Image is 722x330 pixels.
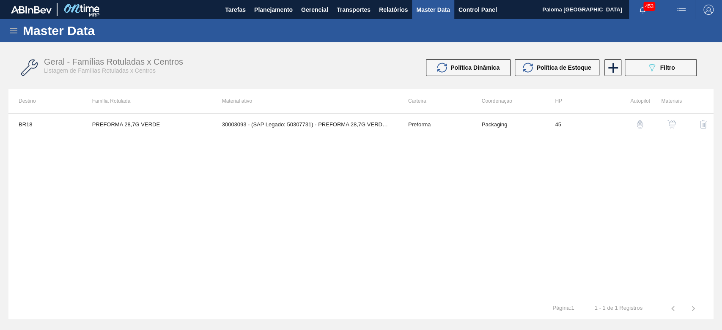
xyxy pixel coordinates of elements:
[8,89,82,113] th: Destino
[8,114,82,135] td: BR18
[82,114,212,135] td: PREFORMA 28,7G VERDE
[515,59,599,76] button: Política de Estoque
[212,114,398,135] td: 30003093 - (SAP Legado: 50307731) - PREFORMA 28,7G VERDE RECICLADA
[693,114,714,134] button: delete-icon
[337,5,371,15] span: Transportes
[604,59,620,76] div: Nova Família Rotulada x Centro
[585,298,653,311] td: 1 - 1 de 1 Registros
[450,64,500,71] span: Política Dinâmica
[23,26,173,35] h1: Master Data
[650,89,682,113] th: Materiais
[472,89,545,113] th: Coordenação
[398,89,472,113] th: Carteira
[44,57,183,66] span: Geral - Famílias Rotuladas x Centros
[625,59,697,76] button: Filtro
[618,89,650,113] th: Autopilot
[662,114,682,134] button: shopping-cart-icon
[686,114,714,134] div: Excluir Família Rotulada X Centro
[44,67,156,74] span: Listagem de Famílias Rotuladas x Centros
[643,2,655,11] span: 453
[82,89,212,113] th: Família Rotulada
[472,114,545,135] td: Packaging
[667,120,676,128] img: shopping-cart-icon
[636,120,644,128] img: auto-pilot-icon
[11,6,52,14] img: TNhmsLtSVTkK8tSr43FrP2fwEKptu5GPRR3wAAAABJRU5ErkJggg==
[398,114,472,135] td: Preforma
[515,59,604,76] div: Atualizar Política de Estoque em Massa
[542,298,584,311] td: Página : 1
[225,5,246,15] span: Tarefas
[703,5,714,15] img: Logout
[698,119,708,129] img: delete-icon
[660,64,675,71] span: Filtro
[630,114,650,134] button: auto-pilot-icon
[301,5,328,15] span: Gerencial
[426,59,511,76] button: Política Dinâmica
[545,89,618,113] th: HP
[212,89,398,113] th: Material ativo
[629,4,656,16] button: Notificações
[426,59,515,76] div: Atualizar Política Dinâmica
[536,64,591,71] span: Política de Estoque
[620,59,701,76] div: Filtrar Família Rotulada x Centro
[458,5,497,15] span: Control Panel
[676,5,686,15] img: userActions
[623,114,650,134] div: Configuração Auto Pilot
[416,5,450,15] span: Master Data
[379,5,408,15] span: Relatórios
[254,5,293,15] span: Planejamento
[654,114,682,134] div: Ver Materiais
[545,114,618,135] td: 45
